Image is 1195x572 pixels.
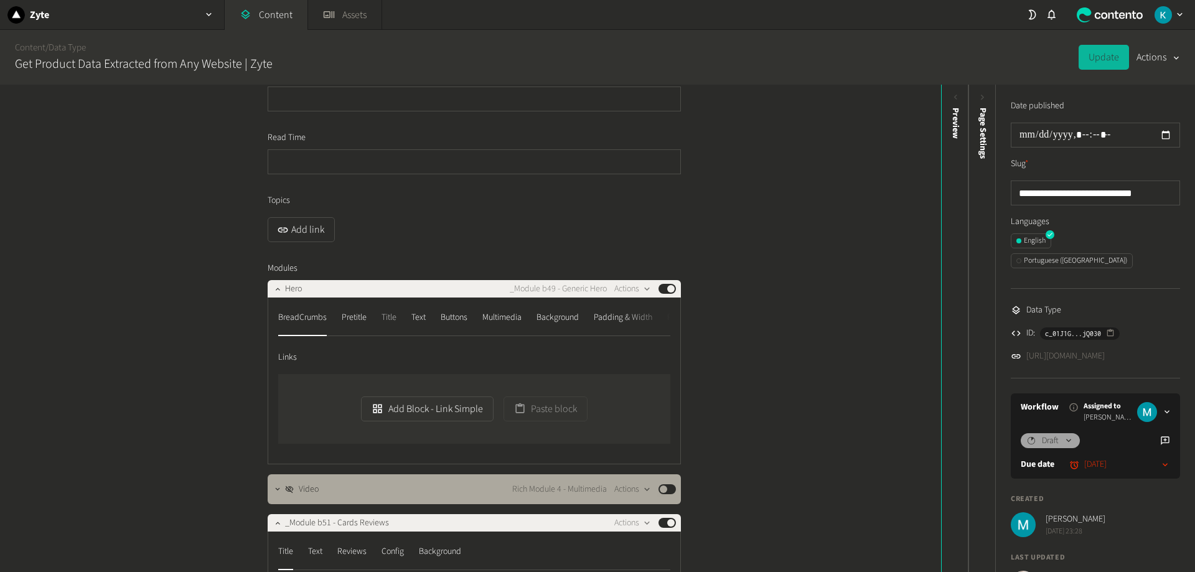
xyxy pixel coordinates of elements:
[361,396,494,421] button: Add Block - Link Simple
[1011,215,1180,228] label: Languages
[1016,255,1127,266] div: Portuguese ([GEOGRAPHIC_DATA])
[1046,513,1105,526] span: [PERSON_NAME]
[614,482,651,497] button: Actions
[278,307,327,327] div: BreadCrumbs
[504,396,588,421] button: Paste block
[1021,458,1054,471] label: Due date
[441,307,467,327] div: Buttons
[1084,412,1132,423] span: [PERSON_NAME]
[1042,434,1059,448] span: Draft
[268,217,335,242] button: Add link
[15,41,45,54] a: Content
[342,307,367,327] div: Pretitle
[278,542,293,561] div: Title
[949,108,962,139] div: Preview
[1084,458,1107,471] time: [DATE]
[614,281,651,296] button: Actions
[268,262,298,275] span: Modules
[382,542,404,561] div: Config
[1046,526,1105,537] span: [DATE] 23:28
[1026,327,1035,340] span: ID:
[411,307,426,327] div: Text
[1021,401,1059,414] a: Workflow
[1045,328,1101,339] span: c_01J1G...jQ030
[1084,401,1132,412] span: Assigned to
[1011,233,1051,248] button: English
[1040,327,1120,340] button: c_01J1G...jQ030
[1011,253,1133,268] button: Portuguese ([GEOGRAPHIC_DATA])
[1079,45,1129,70] button: Update
[537,307,579,327] div: Background
[594,307,652,327] div: Padding & Width
[299,483,319,496] span: Video
[977,108,990,159] span: Page Settings
[337,542,367,561] div: Reviews
[1026,304,1061,317] span: Data Type
[482,307,522,327] div: Multimedia
[1021,433,1080,448] button: Draft
[1136,45,1180,70] button: Actions
[1137,402,1157,422] img: Mitch Holt
[1016,235,1046,246] div: English
[15,55,273,73] h2: Get Product Data Extracted from Any Website | Zyte
[7,6,25,24] img: Zyte
[1026,350,1105,363] a: [URL][DOMAIN_NAME]
[285,517,389,530] span: _Module b51 - Cards Reviews
[419,542,461,561] div: Background
[1011,552,1180,563] h4: Last updated
[1011,157,1029,171] label: Slug
[510,283,607,296] span: _Module b49 - Generic Hero
[1155,6,1172,24] img: Karlo Jedud
[1011,494,1180,505] h4: Created
[1011,512,1036,537] img: Mitch Holt
[614,515,651,530] button: Actions
[285,283,302,296] span: Hero
[49,41,86,54] a: Data Type
[30,7,49,22] h2: Zyte
[278,351,297,364] span: Links
[382,307,396,327] div: Title
[1011,100,1064,113] label: Date published
[45,41,49,54] span: /
[268,194,290,207] span: Topics
[308,542,322,561] div: Text
[268,131,306,144] span: Read Time
[512,483,607,496] span: Rich Module 4 - Multimedia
